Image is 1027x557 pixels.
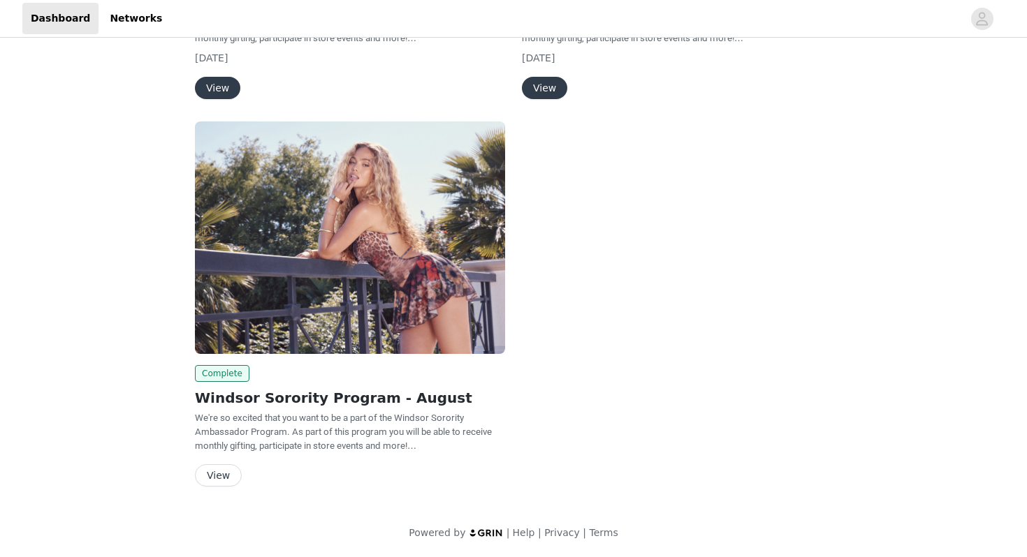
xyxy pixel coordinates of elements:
[195,413,492,451] span: We're so excited that you want to be a part of the Windsor Sorority Ambassador Program. As part o...
[469,528,504,537] img: logo
[101,3,170,34] a: Networks
[522,77,567,99] button: View
[538,527,541,538] span: |
[544,527,580,538] a: Privacy
[522,83,567,94] a: View
[522,52,555,64] span: [DATE]
[409,527,465,538] span: Powered by
[589,527,618,538] a: Terms
[195,365,249,382] span: Complete
[513,527,535,538] a: Help
[22,3,99,34] a: Dashboard
[522,5,819,43] span: We're so excited that you want to be a part of the Windsor Sorority Ambassador Program. As part o...
[195,464,242,487] button: View
[195,470,242,481] a: View
[195,5,492,43] span: We're so excited that you want to be a part of the Windsor Sorority Ambassador Program. As part o...
[195,77,240,99] button: View
[195,387,505,408] h2: Windsor Sorority Program - August
[195,121,505,354] img: Windsor
[195,52,228,64] span: [DATE]
[583,527,586,538] span: |
[195,83,240,94] a: View
[507,527,510,538] span: |
[975,8,989,30] div: avatar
